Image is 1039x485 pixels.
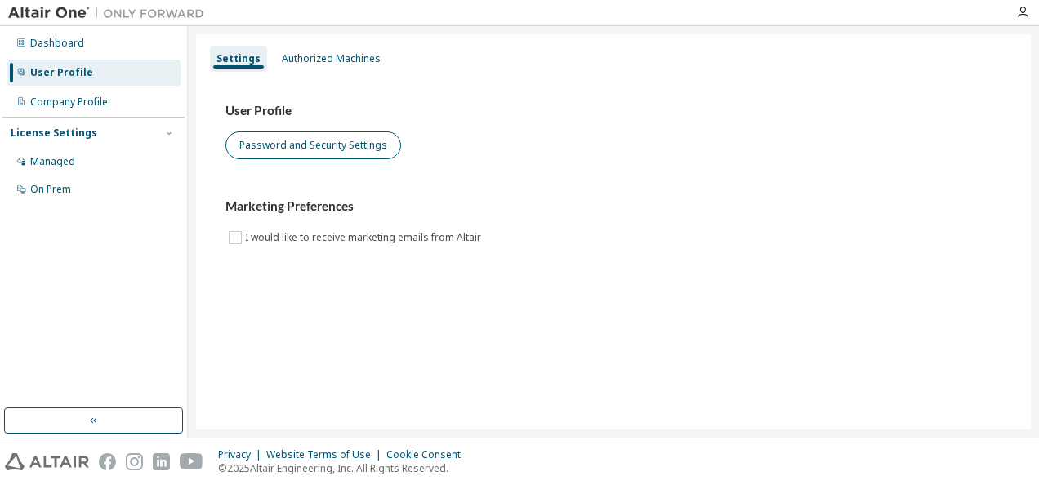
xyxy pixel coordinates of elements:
[218,448,266,461] div: Privacy
[8,5,212,21] img: Altair One
[30,183,71,196] div: On Prem
[30,155,75,168] div: Managed
[11,127,97,140] div: License Settings
[245,228,484,247] label: I would like to receive marketing emails from Altair
[153,453,170,470] img: linkedin.svg
[30,37,84,50] div: Dashboard
[282,52,381,65] div: Authorized Machines
[225,131,401,159] button: Password and Security Settings
[218,461,470,475] p: © 2025 Altair Engineering, Inc. All Rights Reserved.
[99,453,116,470] img: facebook.svg
[266,448,386,461] div: Website Terms of Use
[386,448,470,461] div: Cookie Consent
[30,66,93,79] div: User Profile
[30,96,108,109] div: Company Profile
[5,453,89,470] img: altair_logo.svg
[180,453,203,470] img: youtube.svg
[225,103,1001,119] h3: User Profile
[216,52,261,65] div: Settings
[126,453,143,470] img: instagram.svg
[225,198,1001,215] h3: Marketing Preferences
